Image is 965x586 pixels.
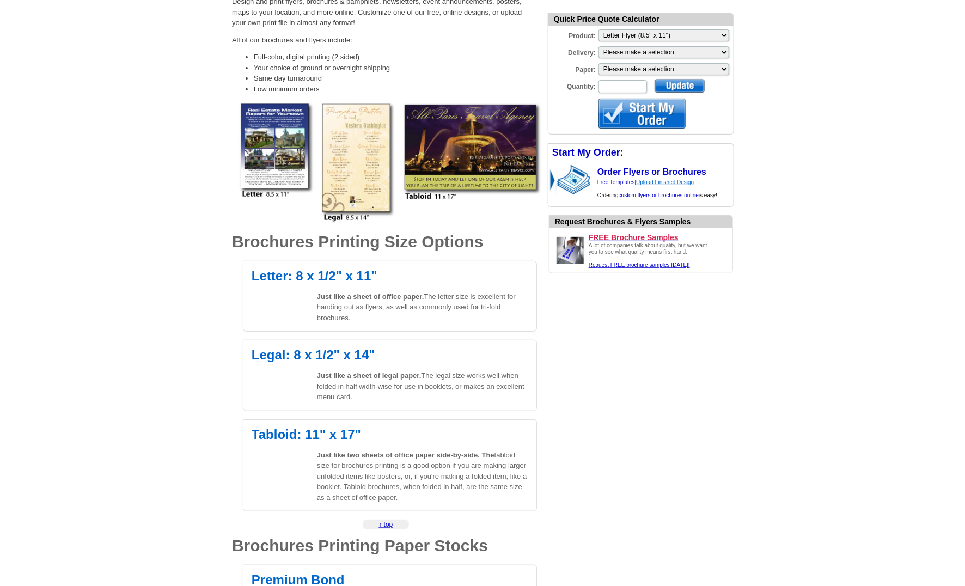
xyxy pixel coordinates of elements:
p: The letter size is excellent for handing out as flyers, as well as commonly used for tri-fold bro... [317,291,528,323]
p: All of our brochures and flyers include: [232,35,537,46]
a: Request FREE samples of our flyer & brochure printing. [589,262,690,268]
li: Low minimum orders [254,84,537,95]
li: Full-color, digital printing (2 sided) [254,52,537,63]
p: tabloid size for brochures printing is a good option if you are making larger unfolded items like... [317,450,528,503]
p: The legal size works well when folded in half width-wise for use in booklets, or makes an excelle... [317,370,528,402]
h1: Brochures Printing Paper Stocks [232,538,537,554]
a: custom flyers or brochures online [619,192,699,198]
a: Free Templates [597,179,635,185]
span: Just like a sheet of office paper. [317,292,424,301]
label: Product: [548,28,597,41]
span: Just like a sheet of legal paper. [317,371,421,380]
a: ↑ top [378,521,393,528]
li: Your choice of ground or overnight shipping [254,63,537,74]
span: | Ordering is easy! [597,179,717,198]
div: Quick Price Quote Calculator [548,14,734,26]
a: Order Flyers or Brochures [597,167,706,176]
label: Delivery: [548,45,597,58]
div: A lot of companies talk about quality, but we want you to see what quality means first hand. [589,242,714,268]
div: Want to know how your brochure printing will look before you order it? Check our work. [555,216,732,228]
li: Same day turnaround [254,73,537,84]
h2: Legal: 8 x 1/2" x 14" [252,349,528,362]
a: Upload Finished Design [636,179,694,185]
span: Just like two sheets of office paper side-by-side. The [317,451,494,459]
img: background image for brochures and flyers arrow [548,162,557,198]
h1: Brochures Printing Size Options [232,234,537,250]
img: Request FREE samples of our brochures printing [554,234,587,267]
label: Quantity: [548,79,597,91]
img: full-color flyers and brochures [237,103,542,223]
label: Paper: [548,62,597,75]
div: Start My Order: [548,144,734,162]
a: FREE Brochure Samples [589,233,728,242]
h2: Letter: 8 x 1/2" x 11" [252,270,528,283]
h2: Tabloid: 11" x 17" [252,428,528,441]
a: Request FREE samples of our brochures printing [554,261,587,268]
img: stack of brochures with custom content [557,162,596,198]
